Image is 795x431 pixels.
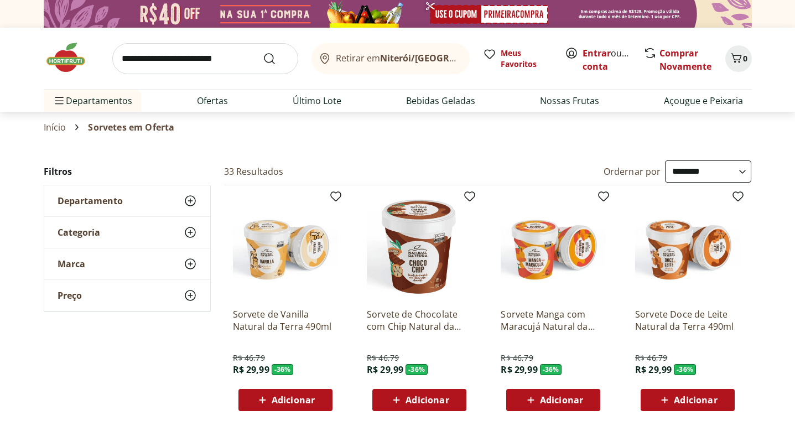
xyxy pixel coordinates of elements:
[604,165,661,178] label: Ordernar por
[293,94,341,107] a: Último Lote
[743,53,747,64] span: 0
[583,46,632,73] span: ou
[44,41,99,74] img: Hortifruti
[233,364,269,376] span: R$ 29,99
[641,389,735,411] button: Adicionar
[263,52,289,65] button: Submit Search
[233,308,338,333] a: Sorvete de Vanilla Natural da Terra 490ml
[44,122,66,132] a: Início
[583,47,643,72] a: Criar conta
[233,194,338,299] img: Sorvete de Vanilla Natural da Terra 490ml
[272,396,315,404] span: Adicionar
[664,94,743,107] a: Açougue e Peixaria
[272,364,294,375] span: - 36 %
[58,227,100,238] span: Categoria
[583,47,611,59] a: Entrar
[372,389,466,411] button: Adicionar
[540,364,562,375] span: - 36 %
[367,364,403,376] span: R$ 29,99
[53,87,132,114] span: Departamentos
[674,396,717,404] span: Adicionar
[44,248,210,279] button: Marca
[224,165,284,178] h2: 33 Resultados
[635,194,740,299] img: Sorvete Doce de Leite Natural da Terra 490ml
[88,122,174,132] span: Sorvetes em Oferta
[238,389,332,411] button: Adicionar
[367,308,472,333] a: Sorvete de Chocolate com Chip Natural da Terra 490ml
[501,308,606,333] a: Sorvete Manga com Maracujá Natural da Terra 490ml
[406,94,475,107] a: Bebidas Geladas
[311,43,470,74] button: Retirar emNiterói/[GEOGRAPHIC_DATA]
[58,258,85,269] span: Marca
[540,94,599,107] a: Nossas Frutas
[674,364,696,375] span: - 36 %
[540,396,583,404] span: Adicionar
[635,352,667,364] span: R$ 46,79
[506,389,600,411] button: Adicionar
[58,195,123,206] span: Departamento
[53,87,66,114] button: Menu
[44,185,210,216] button: Departamento
[635,308,740,333] a: Sorvete Doce de Leite Natural da Terra 490ml
[197,94,228,107] a: Ofertas
[635,364,672,376] span: R$ 29,99
[501,48,552,70] span: Meus Favoritos
[44,160,211,183] h2: Filtros
[367,352,399,364] span: R$ 46,79
[380,52,506,64] b: Niterói/[GEOGRAPHIC_DATA]
[58,290,82,301] span: Preço
[233,352,265,364] span: R$ 46,79
[501,364,537,376] span: R$ 29,99
[44,280,210,311] button: Preço
[483,48,552,70] a: Meus Favoritos
[406,396,449,404] span: Adicionar
[406,364,428,375] span: - 36 %
[336,53,458,63] span: Retirar em
[501,352,533,364] span: R$ 46,79
[725,45,752,72] button: Carrinho
[501,194,606,299] img: Sorvete Manga com Maracujá Natural da Terra 490ml
[367,194,472,299] img: Sorvete de Chocolate com Chip Natural da Terra 490ml
[659,47,711,72] a: Comprar Novamente
[112,43,298,74] input: search
[44,217,210,248] button: Categoria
